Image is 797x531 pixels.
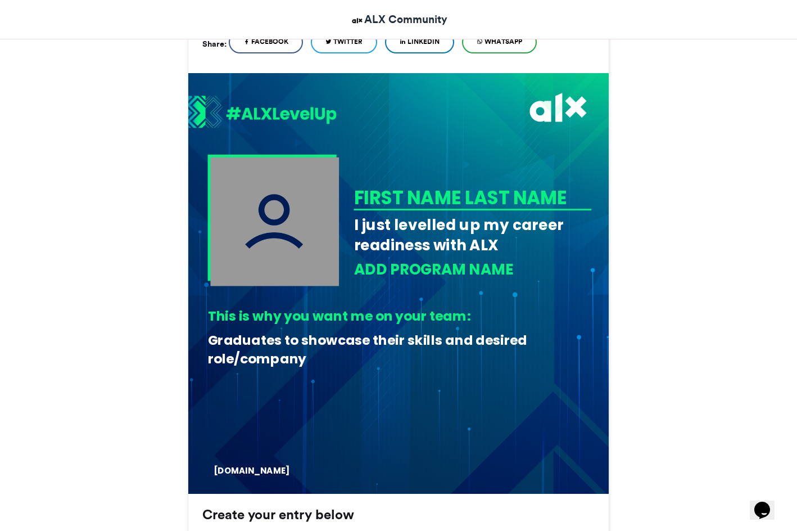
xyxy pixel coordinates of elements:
a: ALX Community [350,11,447,28]
span: WhatsApp [484,37,522,47]
span: Twitter [333,37,363,47]
h5: Share: [202,37,227,51]
div: I just levelled up my career readiness with ALX [354,214,592,255]
div: Graduates to showcase their skills and desired role/company [208,331,583,368]
a: Facebook [229,31,303,53]
img: user_filled.png [210,157,339,286]
a: WhatsApp [462,31,537,53]
img: ALX Community [350,13,364,28]
iframe: chat widget [750,486,786,520]
span: LinkedIn [407,37,440,47]
a: Twitter [311,31,377,53]
div: [DOMAIN_NAME] [214,465,300,477]
img: 1721821317.056-e66095c2f9b7be57613cf5c749b4708f54720bc2.png [188,95,337,131]
div: FIRST NAME LAST NAME [354,184,588,210]
span: Facebook [251,37,288,47]
div: This is why you want me on your team: [208,307,583,326]
div: ADD PROGRAM NAME [354,259,592,280]
a: LinkedIn [385,31,454,53]
h3: Create your entry below [202,508,595,521]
